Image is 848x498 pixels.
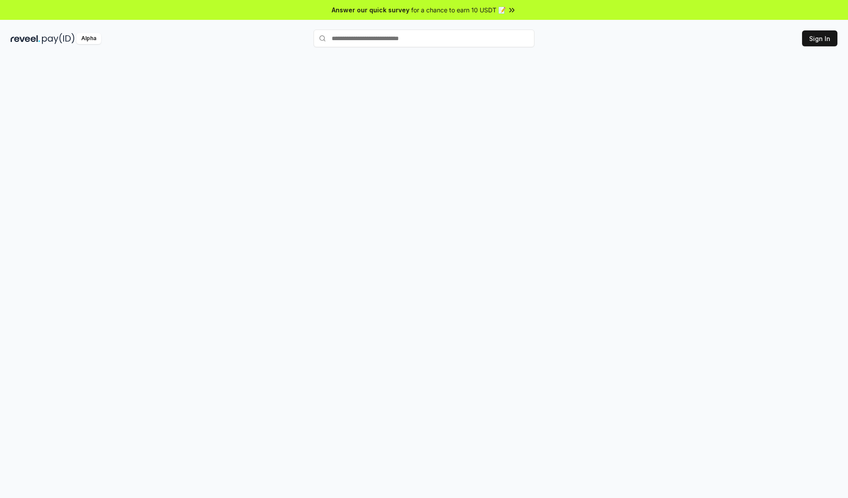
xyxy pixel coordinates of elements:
span: for a chance to earn 10 USDT 📝 [411,5,506,15]
button: Sign In [802,30,837,46]
span: Answer our quick survey [332,5,409,15]
div: Alpha [76,33,101,44]
img: pay_id [42,33,75,44]
img: reveel_dark [11,33,40,44]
